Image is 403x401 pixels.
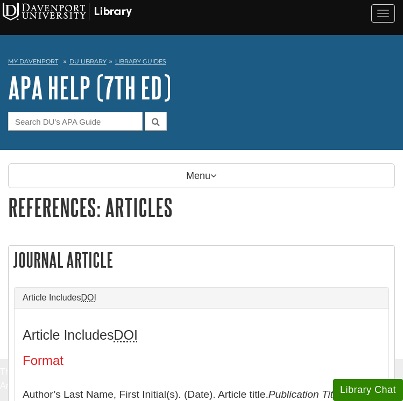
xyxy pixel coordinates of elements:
[23,327,380,343] h3: Article Includes
[23,293,380,303] a: Article IncludesDOI
[81,293,96,302] abbr: Digital Object Identifier. This is the string of numbers associated with a particular article. No...
[333,379,403,401] button: Library Chat
[8,57,58,66] a: My Davenport
[8,194,395,221] h1: References: Articles
[69,58,107,65] a: DU Library
[23,354,380,368] h4: Format
[8,71,171,104] a: APA Help (7th Ed)
[8,112,143,131] input: Search DU's APA Guide
[9,246,394,274] h2: Journal Article
[114,327,138,342] abbr: Digital Object Identifier. This is the string of numbers associated with a particular article. No...
[8,163,395,188] p: Menu
[115,58,166,65] a: Library Guides
[3,3,132,20] img: Davenport University Logo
